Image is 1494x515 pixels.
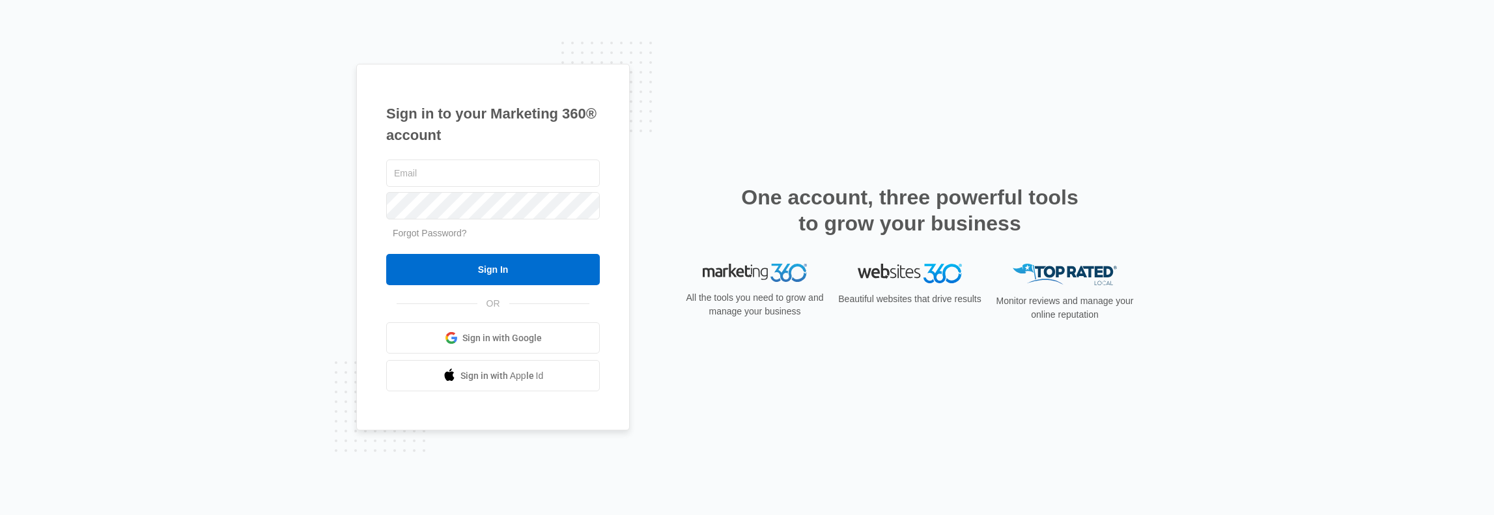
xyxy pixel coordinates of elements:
[386,254,600,285] input: Sign In
[462,331,542,345] span: Sign in with Google
[837,292,983,306] p: Beautiful websites that drive results
[393,228,467,238] a: Forgot Password?
[858,264,962,283] img: Websites 360
[386,160,600,187] input: Email
[386,360,600,391] a: Sign in with Apple Id
[460,369,544,383] span: Sign in with Apple Id
[703,264,807,282] img: Marketing 360
[386,103,600,146] h1: Sign in to your Marketing 360® account
[682,291,828,318] p: All the tools you need to grow and manage your business
[477,297,509,311] span: OR
[386,322,600,354] a: Sign in with Google
[737,184,1082,236] h2: One account, three powerful tools to grow your business
[992,294,1138,322] p: Monitor reviews and manage your online reputation
[1013,264,1117,285] img: Top Rated Local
